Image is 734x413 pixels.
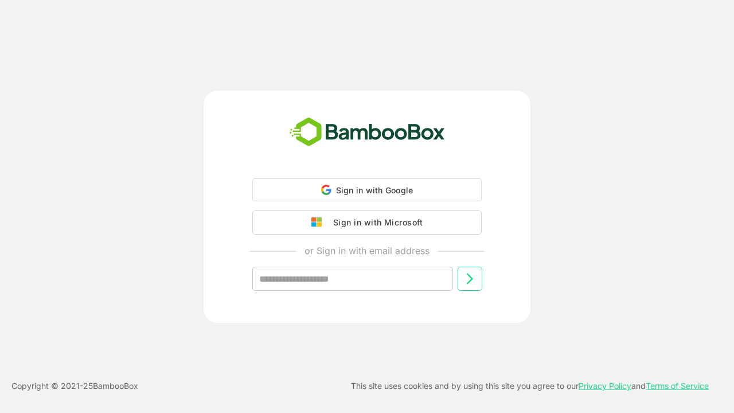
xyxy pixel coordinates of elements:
p: This site uses cookies and by using this site you agree to our and [351,379,709,393]
p: Copyright © 2021- 25 BambooBox [11,379,138,393]
p: or Sign in with email address [304,244,430,258]
div: Sign in with Google [252,178,482,201]
div: Sign in with Microsoft [327,215,423,230]
span: Sign in with Google [336,185,413,195]
button: Sign in with Microsoft [252,211,482,235]
a: Terms of Service [646,381,709,391]
img: google [311,217,327,228]
img: bamboobox [283,114,451,151]
a: Privacy Policy [579,381,631,391]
